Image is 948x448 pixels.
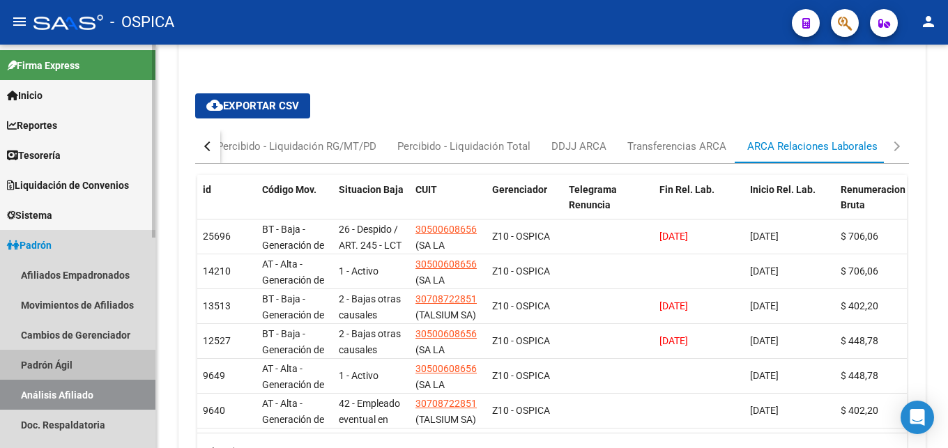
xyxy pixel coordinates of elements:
[492,231,550,242] span: Z10 - OSPICA
[339,328,401,355] span: 2 - Bajas otras causales
[339,224,402,251] span: 26 - Despido / ART. 245 - LCT
[415,398,477,409] span: 30708722851
[654,175,744,236] datatable-header-cell: Fin Rel. Lab.
[659,300,688,311] span: [DATE]
[262,224,324,267] span: BT - Baja - Generación de Clave
[7,238,52,253] span: Padrón
[750,300,779,311] span: [DATE]
[841,184,905,211] span: Renumeracion Bruta
[750,184,816,195] span: Inicio Rel. Lab.
[492,335,550,346] span: Z10 - OSPICA
[333,175,410,236] datatable-header-cell: Situacion Baja
[750,370,779,381] span: [DATE]
[841,370,878,381] span: $ 448,78
[339,293,401,320] span: 2 - Bajas otras causales
[7,178,129,193] span: Liquidación de Convenios
[339,370,379,381] span: 1 - Activo
[492,370,550,381] span: Z10 - OSPICA
[262,293,324,337] span: BT - Baja - Generación de Clave
[841,405,878,416] span: $ 402,20
[901,401,934,434] div: Open Intercom Messenger
[415,240,478,330] span: (SA LA HISPANO ARGENTINA CURTIEMBRE Y CHAROLERIA)
[492,265,550,277] span: Z10 - OSPICA
[415,184,437,195] span: CUIT
[262,363,324,406] span: AT - Alta - Generación de clave
[195,93,310,118] button: Exportar CSV
[750,265,779,277] span: [DATE]
[203,184,211,195] span: id
[627,139,726,154] div: Transferencias ARCA
[339,265,379,277] span: 1 - Activo
[217,139,376,154] div: Percibido - Liquidación RG/MT/PD
[262,258,324,302] span: AT - Alta - Generación de clave
[415,309,476,320] span: (TALSIUM SA)
[841,335,878,346] span: $ 448,78
[203,300,231,311] span: 13513
[744,175,835,236] datatable-header-cell: Inicio Rel. Lab.
[492,184,547,195] span: Gerenciador
[262,328,324,371] span: BT - Baja - Generación de Clave
[747,139,878,154] div: ARCA Relaciones Laborales
[7,148,61,163] span: Tesorería
[257,175,333,236] datatable-header-cell: Código Mov.
[7,88,43,103] span: Inicio
[203,405,225,416] span: 9640
[339,184,404,195] span: Situacion Baja
[492,405,550,416] span: Z10 - OSPICA
[262,398,324,441] span: AT - Alta - Generación de clave
[7,118,57,133] span: Reportes
[415,293,477,304] span: 30708722851
[110,7,174,38] span: - OSPICA
[7,208,52,223] span: Sistema
[841,300,878,311] span: $ 402,20
[397,139,530,154] div: Percibido - Liquidación Total
[835,175,912,236] datatable-header-cell: Renumeracion Bruta
[659,184,714,195] span: Fin Rel. Lab.
[415,344,478,435] span: (SA LA HISPANO ARGENTINA CURTIEMBRE Y CHAROLERIA)
[750,335,779,346] span: [DATE]
[197,175,257,236] datatable-header-cell: id
[415,275,478,365] span: (SA LA HISPANO ARGENTINA CURTIEMBRE Y CHAROLERIA)
[206,100,299,112] span: Exportar CSV
[659,231,688,242] span: [DATE]
[920,13,937,30] mat-icon: person
[492,300,550,311] span: Z10 - OSPICA
[262,184,316,195] span: Código Mov.
[551,139,606,154] div: DDJJ ARCA
[659,335,688,346] span: [DATE]
[569,184,617,211] span: Telegrama Renuncia
[11,13,28,30] mat-icon: menu
[841,231,878,242] span: $ 706,06
[203,265,231,277] span: 14210
[415,224,477,235] span: 30500608656
[206,97,223,114] mat-icon: cloud_download
[415,328,477,339] span: 30500608656
[563,175,654,236] datatable-header-cell: Telegrama Renuncia
[415,363,477,374] span: 30500608656
[487,175,563,236] datatable-header-cell: Gerenciador
[203,335,231,346] span: 12527
[750,231,779,242] span: [DATE]
[410,175,487,236] datatable-header-cell: CUIT
[841,265,878,277] span: $ 706,06
[203,231,231,242] span: 25696
[7,58,79,73] span: Firma Express
[415,414,476,425] span: (TALSIUM SA)
[203,370,225,381] span: 9649
[750,405,779,416] span: [DATE]
[415,258,477,270] span: 30500608656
